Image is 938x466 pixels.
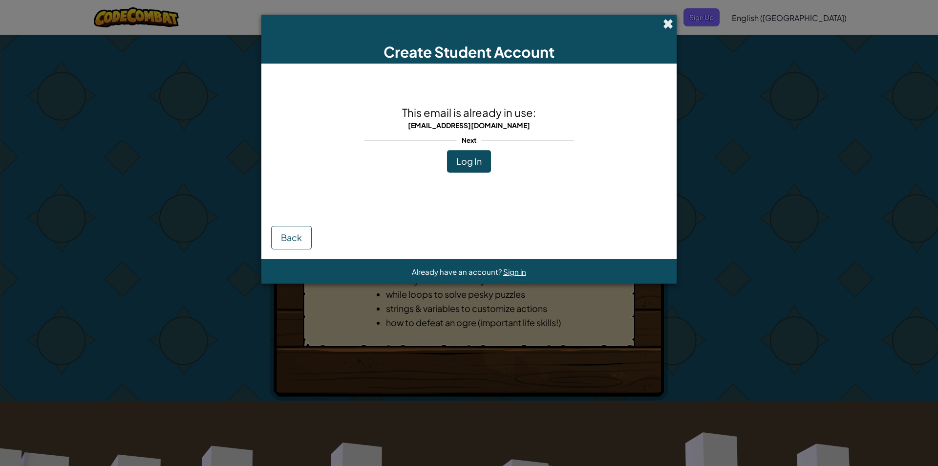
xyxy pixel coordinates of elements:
[384,43,554,61] span: Create Student Account
[281,232,302,243] span: Back
[412,267,503,276] span: Already have an account?
[408,121,530,130] span: [EMAIL_ADDRESS][DOMAIN_NAME]
[271,226,312,249] button: Back
[456,155,482,167] span: Log In
[402,106,536,119] span: This email is already in use:
[503,267,526,276] a: Sign in
[457,133,482,147] span: Next
[447,150,491,173] button: Log In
